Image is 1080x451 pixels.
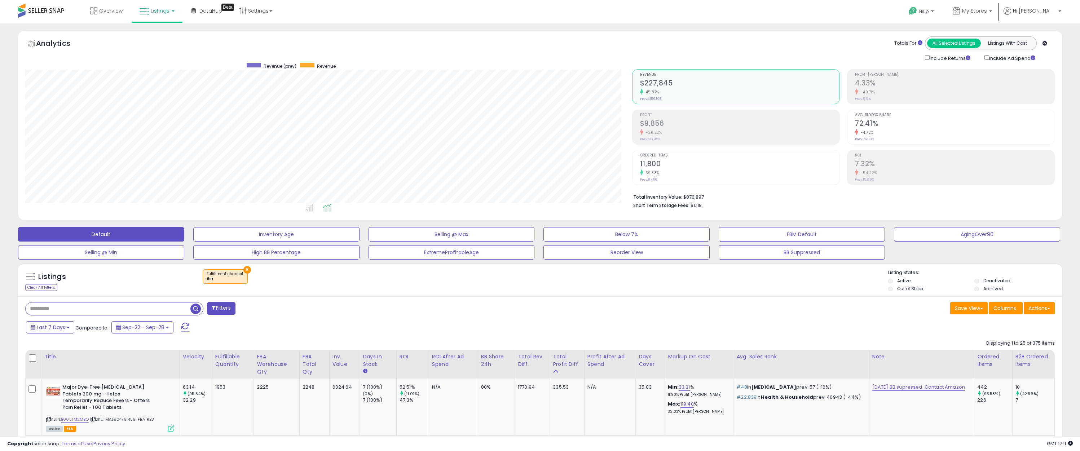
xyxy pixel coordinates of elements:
small: (0%) [363,391,373,397]
div: 1770.94 [518,384,544,390]
small: 45.87% [643,89,659,95]
div: Total Profit Diff. [553,353,581,368]
div: ROI [400,353,426,361]
div: 226 [977,397,1012,403]
div: 10 [1015,384,1054,390]
button: AgingOver90 [894,227,1060,242]
div: Profit After Ad Spend [587,353,632,368]
span: $1,118 [691,202,702,209]
div: 2225 [257,384,294,390]
div: Title [44,353,177,361]
span: Revenue [317,63,336,69]
button: Inventory Age [193,227,360,242]
button: Reorder View [543,245,710,260]
small: Prev: 76.00% [855,137,874,141]
a: Privacy Policy [93,440,125,447]
button: All Selected Listings [927,39,981,48]
button: Last 7 Days [26,321,74,333]
span: Profit [640,113,839,117]
h5: Analytics [36,38,84,50]
b: Major Dye-Free [MEDICAL_DATA] Tablets 200 mg - Helps Temporarily Reduce Fevers - Offers Pain Reli... [62,384,150,412]
div: 1953 [215,384,248,390]
p: 32.03% Profit [PERSON_NAME] [668,409,728,414]
small: -26.72% [643,130,662,135]
div: Clear All Filters [25,284,57,291]
button: × [243,266,251,274]
span: Ordered Items [640,154,839,158]
div: Fulfillable Quantity [215,353,251,368]
strong: Copyright [7,440,34,447]
div: N/A [587,384,630,390]
div: 442 [977,384,1012,390]
span: ROI [855,154,1054,158]
div: N/A [432,384,472,390]
div: Velocity [183,353,209,361]
b: Total Inventory Value: [633,194,682,200]
div: Include Ad Spend [979,54,1047,62]
div: seller snap | | [7,441,125,447]
div: 2248 [303,384,324,390]
div: Ordered Items [977,353,1009,368]
button: BB Suppressed [719,245,885,260]
span: [MEDICAL_DATA] [751,384,796,390]
a: B005TM2MBO [61,416,89,423]
span: DataHub [199,7,222,14]
small: Prev: $13,450 [640,137,660,141]
a: [DATE] BB supressed. Contact Amazon [872,384,965,391]
li: $870,897 [633,192,1049,201]
small: (11.01%) [404,391,419,397]
div: 7 (100%) [363,397,396,403]
th: The percentage added to the cost of goods (COGS) that forms the calculator for Min & Max prices. [665,350,733,379]
small: (42.86%) [1020,391,1039,397]
div: Inv. value [332,353,357,368]
div: 335.53 [553,384,579,390]
div: Include Returns [920,54,979,62]
span: Last 7 Days [37,324,65,331]
label: Deactivated [983,278,1010,284]
div: Avg. Sales Rank [736,353,866,361]
small: 39.38% [643,170,660,176]
p: in prev: 57 (-16%) [736,384,863,390]
button: Actions [1024,302,1055,314]
span: Overview [99,7,123,14]
small: Days In Stock. [363,368,367,375]
span: | SKU: MAJ904791459-FBATRB3 [90,416,154,422]
small: (95.54%) [188,391,206,397]
div: Total Rev. Diff. [518,353,547,368]
h2: 4.33% [855,79,1054,89]
span: Revenue (prev) [264,63,296,69]
span: Profit [PERSON_NAME] [855,73,1054,77]
label: Out of Stock [897,286,923,292]
h2: 72.41% [855,119,1054,129]
a: Help [903,1,941,23]
div: Tooltip anchor [221,4,234,11]
a: Hi [PERSON_NAME] [1004,7,1061,23]
small: Prev: $156,198 [640,97,661,101]
button: FBM Default [719,227,885,242]
div: fba [207,277,244,282]
small: Prev: 8,466 [640,177,657,182]
p: Listing States: [888,269,1062,276]
button: Below 7% [543,227,710,242]
h2: $9,856 [640,119,839,129]
div: Days Cover [639,353,662,368]
span: Sep-22 - Sep-28 [122,324,164,331]
div: 6024.64 [332,384,354,390]
span: #22,839 [736,394,757,401]
span: Revenue [640,73,839,77]
b: Short Term Storage Fees: [633,202,689,208]
div: 7 (100%) [363,384,396,390]
button: Listings With Cost [980,39,1034,48]
button: ExtremeProfitableAge [369,245,535,260]
a: Terms of Use [62,440,92,447]
div: % [668,384,728,397]
p: 11.90% Profit [PERSON_NAME] [668,392,728,397]
span: Health & Household [761,394,814,401]
span: #48 [736,384,747,390]
button: Filters [207,302,235,315]
div: Days In Stock [363,353,393,368]
button: High BB Percentage [193,245,360,260]
div: ROI After Ad Spend [432,353,475,368]
p: in prev: 40943 (-44%) [736,394,863,401]
div: FBA Total Qty [303,353,326,376]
